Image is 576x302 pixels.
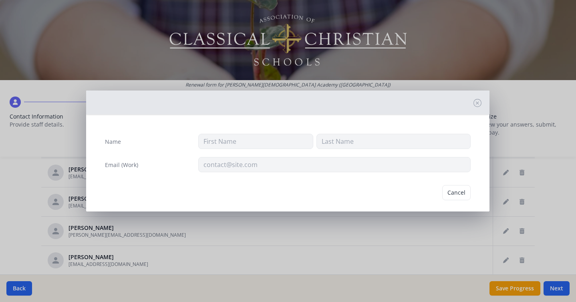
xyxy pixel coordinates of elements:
[198,157,470,172] input: contact@site.com
[198,134,313,149] input: First Name
[442,185,471,200] button: Cancel
[105,138,121,146] label: Name
[316,134,471,149] input: Last Name
[105,161,138,169] label: Email (Work)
